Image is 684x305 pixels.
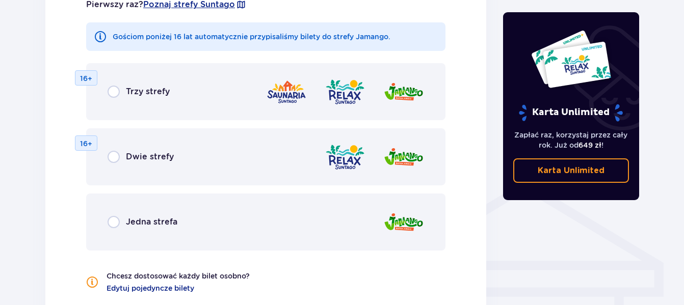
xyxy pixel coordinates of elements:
[513,130,629,150] p: Zapłać raz, korzystaj przez cały rok. Już od !
[383,208,424,237] img: zone logo
[126,86,170,97] p: Trzy strefy
[126,216,177,228] p: Jedna strefa
[80,138,92,149] p: 16+
[538,165,604,176] p: Karta Unlimited
[107,271,250,281] p: Chcesz dostosować każdy bilet osobno?
[325,77,365,106] img: zone logo
[383,143,424,172] img: zone logo
[107,283,194,293] a: Edytuj pojedyncze bilety
[266,77,307,106] img: zone logo
[578,141,601,149] span: 649 zł
[80,73,92,84] p: 16+
[383,77,424,106] img: zone logo
[518,104,624,122] p: Karta Unlimited
[325,143,365,172] img: zone logo
[113,32,390,42] p: Gościom poniżej 16 lat automatycznie przypisaliśmy bilety do strefy Jamango.
[513,158,629,183] a: Karta Unlimited
[126,151,174,162] p: Dwie strefy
